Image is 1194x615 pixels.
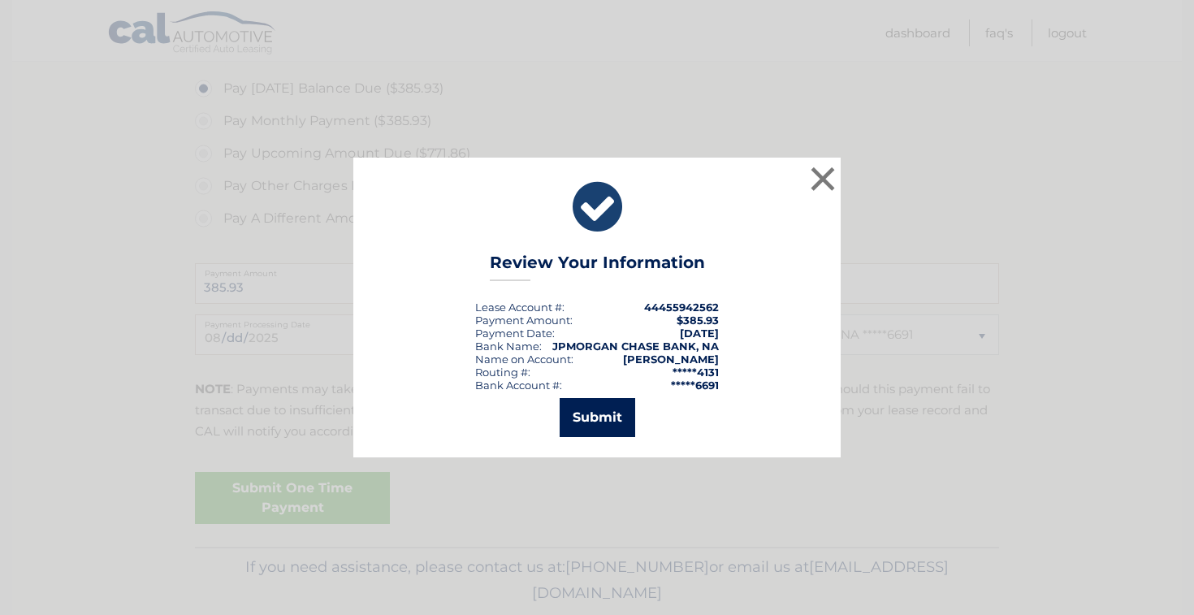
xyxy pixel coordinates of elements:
[677,314,719,327] span: $385.93
[475,379,562,392] div: Bank Account #:
[475,314,573,327] div: Payment Amount:
[807,162,839,195] button: ×
[475,327,552,340] span: Payment Date
[644,301,719,314] strong: 44455942562
[490,253,705,281] h3: Review Your Information
[475,366,530,379] div: Routing #:
[552,340,719,353] strong: JPMORGAN CHASE BANK, NA
[680,327,719,340] span: [DATE]
[560,398,635,437] button: Submit
[623,353,719,366] strong: [PERSON_NAME]
[475,340,542,353] div: Bank Name:
[475,353,573,366] div: Name on Account:
[475,327,555,340] div: :
[475,301,565,314] div: Lease Account #:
